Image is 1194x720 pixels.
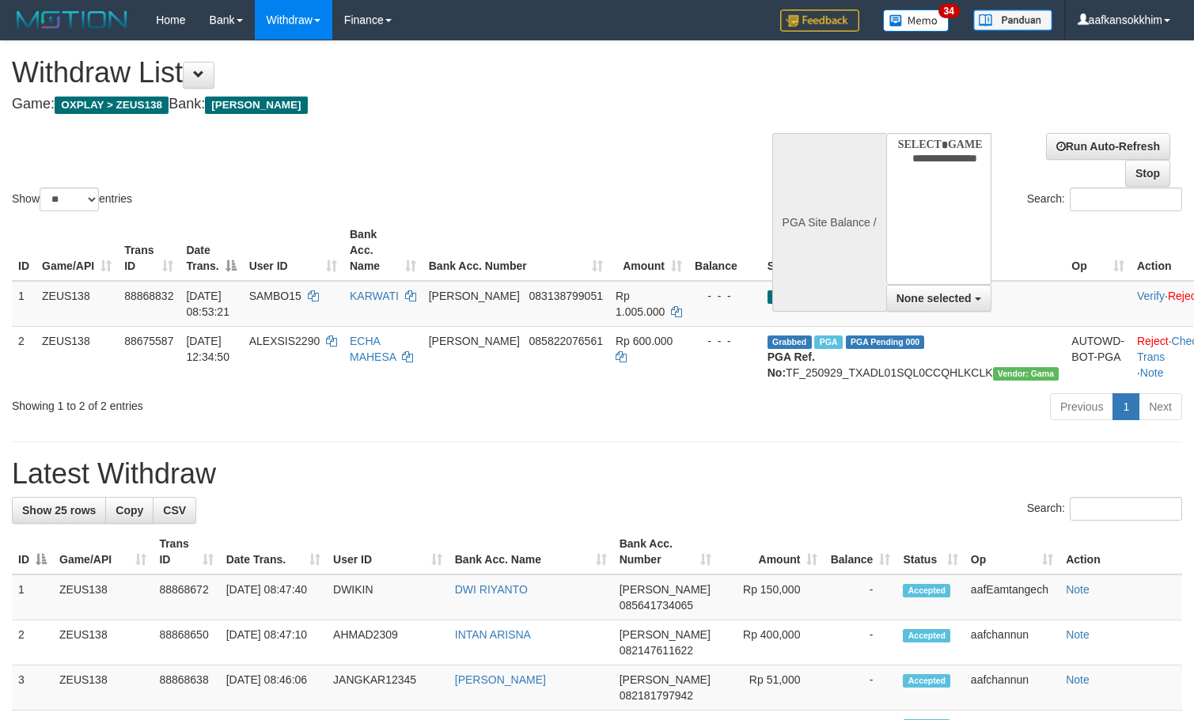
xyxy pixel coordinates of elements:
[620,644,693,657] span: Copy 082147611622 to clipboard
[220,620,327,665] td: [DATE] 08:47:10
[695,333,755,349] div: - - -
[429,290,520,302] span: [PERSON_NAME]
[53,529,153,574] th: Game/API: activate to sort column ascending
[455,628,531,641] a: INTAN ARISNA
[1065,220,1131,281] th: Op: activate to sort column ascending
[249,290,301,302] span: SAMBO15
[423,220,609,281] th: Bank Acc. Number: activate to sort column ascending
[40,188,99,211] select: Showentries
[12,665,53,711] td: 3
[718,529,824,574] th: Amount: activate to sort column ascending
[1027,188,1182,211] label: Search:
[327,529,449,574] th: User ID: activate to sort column ascending
[153,574,219,620] td: 88868672
[688,220,761,281] th: Balance
[896,529,964,574] th: Status: activate to sort column ascending
[718,620,824,665] td: Rp 400,000
[186,290,229,318] span: [DATE] 08:53:21
[772,133,886,312] div: PGA Site Balance /
[118,220,180,281] th: Trans ID: activate to sort column ascending
[153,665,219,711] td: 88868638
[449,529,613,574] th: Bank Acc. Name: activate to sort column ascending
[1065,326,1131,387] td: AUTOWD-BOT-PGA
[1139,393,1182,420] a: Next
[903,674,950,688] span: Accepted
[429,335,520,347] span: [PERSON_NAME]
[249,335,320,347] span: ALEXSIS2290
[814,335,842,349] span: Marked by aafpengsreynich
[965,574,1059,620] td: aafEamtangech
[965,529,1059,574] th: Op: activate to sort column ascending
[343,220,423,281] th: Bank Acc. Name: activate to sort column ascending
[220,529,327,574] th: Date Trans.: activate to sort column ascending
[1066,583,1090,596] a: Note
[1113,393,1139,420] a: 1
[1070,497,1182,521] input: Search:
[965,665,1059,711] td: aafchannun
[350,335,396,363] a: ECHA MAHESA
[824,574,896,620] td: -
[180,220,242,281] th: Date Trans.: activate to sort column descending
[12,97,780,112] h4: Game: Bank:
[695,288,755,304] div: - - -
[718,665,824,711] td: Rp 51,000
[12,497,106,524] a: Show 25 rows
[350,290,399,302] a: KARWATI
[824,620,896,665] td: -
[12,188,132,211] label: Show entries
[116,504,143,517] span: Copy
[529,290,603,302] span: Copy 083138799051 to clipboard
[455,673,546,686] a: [PERSON_NAME]
[205,97,307,114] span: [PERSON_NAME]
[36,220,118,281] th: Game/API: activate to sort column ascending
[36,281,118,327] td: ZEUS138
[616,290,665,318] span: Rp 1.005.000
[12,574,53,620] td: 1
[1140,366,1164,379] a: Note
[616,335,673,347] span: Rp 600.000
[12,326,36,387] td: 2
[761,220,1066,281] th: Status
[12,8,132,32] img: MOTION_logo.png
[1027,497,1182,521] label: Search:
[124,335,173,347] span: 88675587
[768,351,815,379] b: PGA Ref. No:
[327,574,449,620] td: DWIKIN
[36,326,118,387] td: ZEUS138
[973,9,1052,31] img: panduan.png
[53,665,153,711] td: ZEUS138
[327,620,449,665] td: AHMAD2309
[620,673,711,686] span: [PERSON_NAME]
[105,497,154,524] a: Copy
[1050,393,1113,420] a: Previous
[12,281,36,327] td: 1
[12,392,486,414] div: Showing 1 to 2 of 2 entries
[761,326,1066,387] td: TF_250929_TXADL01SQL0CCQHLKCLK
[243,220,343,281] th: User ID: activate to sort column ascending
[529,335,603,347] span: Copy 085822076561 to clipboard
[1066,628,1090,641] a: Note
[903,629,950,642] span: Accepted
[1137,290,1165,302] a: Verify
[12,57,780,89] h1: Withdraw List
[55,97,169,114] span: OXPLAY > ZEUS138
[620,689,693,702] span: Copy 082181797942 to clipboard
[768,335,812,349] span: Grabbed
[1125,160,1170,187] a: Stop
[124,290,173,302] span: 88868832
[613,529,718,574] th: Bank Acc. Number: activate to sort column ascending
[1066,673,1090,686] a: Note
[620,599,693,612] span: Copy 085641734065 to clipboard
[903,584,950,597] span: Accepted
[12,458,1182,490] h1: Latest Withdraw
[22,504,96,517] span: Show 25 rows
[153,620,219,665] td: 88868650
[896,292,972,305] span: None selected
[620,628,711,641] span: [PERSON_NAME]
[824,529,896,574] th: Balance: activate to sort column ascending
[12,220,36,281] th: ID
[12,620,53,665] td: 2
[718,574,824,620] td: Rp 150,000
[327,665,449,711] td: JANGKAR12345
[620,583,711,596] span: [PERSON_NAME]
